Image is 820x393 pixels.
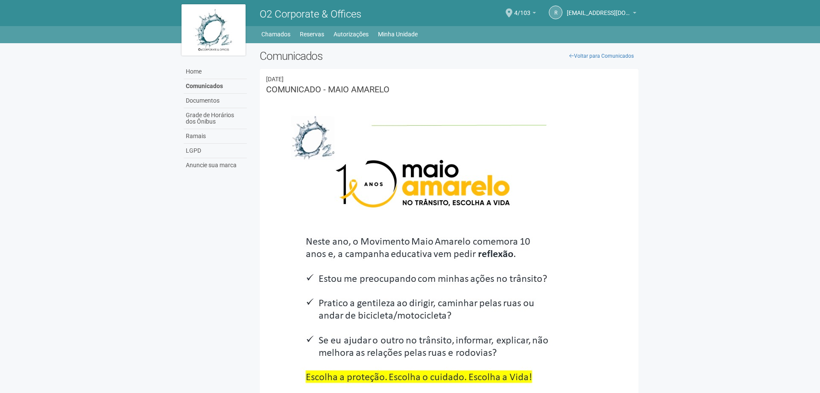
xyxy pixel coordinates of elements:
a: [EMAIL_ADDRESS][DOMAIN_NAME] [567,11,636,18]
span: 4/103 [514,1,530,16]
a: Ramais [184,129,247,144]
a: Documentos [184,94,247,108]
a: Reservas [300,28,324,40]
a: Comunicados [184,79,247,94]
a: Anuncie sua marca [184,158,247,172]
a: Voltar para Comunicados [565,50,638,62]
a: r [549,6,562,19]
h2: Comunicados [260,50,638,62]
a: 4/103 [514,11,536,18]
a: Home [184,65,247,79]
a: LGPD [184,144,247,158]
img: logo.jpg [182,4,246,56]
div: 08/05/2023 12:33 [266,75,632,83]
span: O2 Corporate & Offices [260,8,361,20]
a: Autorizações [334,28,369,40]
a: Chamados [261,28,290,40]
a: Grade de Horários dos Ônibus [184,108,247,129]
a: Minha Unidade [378,28,418,40]
span: riodejaneiro.o2corporate@regus.com [567,1,631,16]
h3: COMUNICADO - MAIO AMARELO [266,85,632,94]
